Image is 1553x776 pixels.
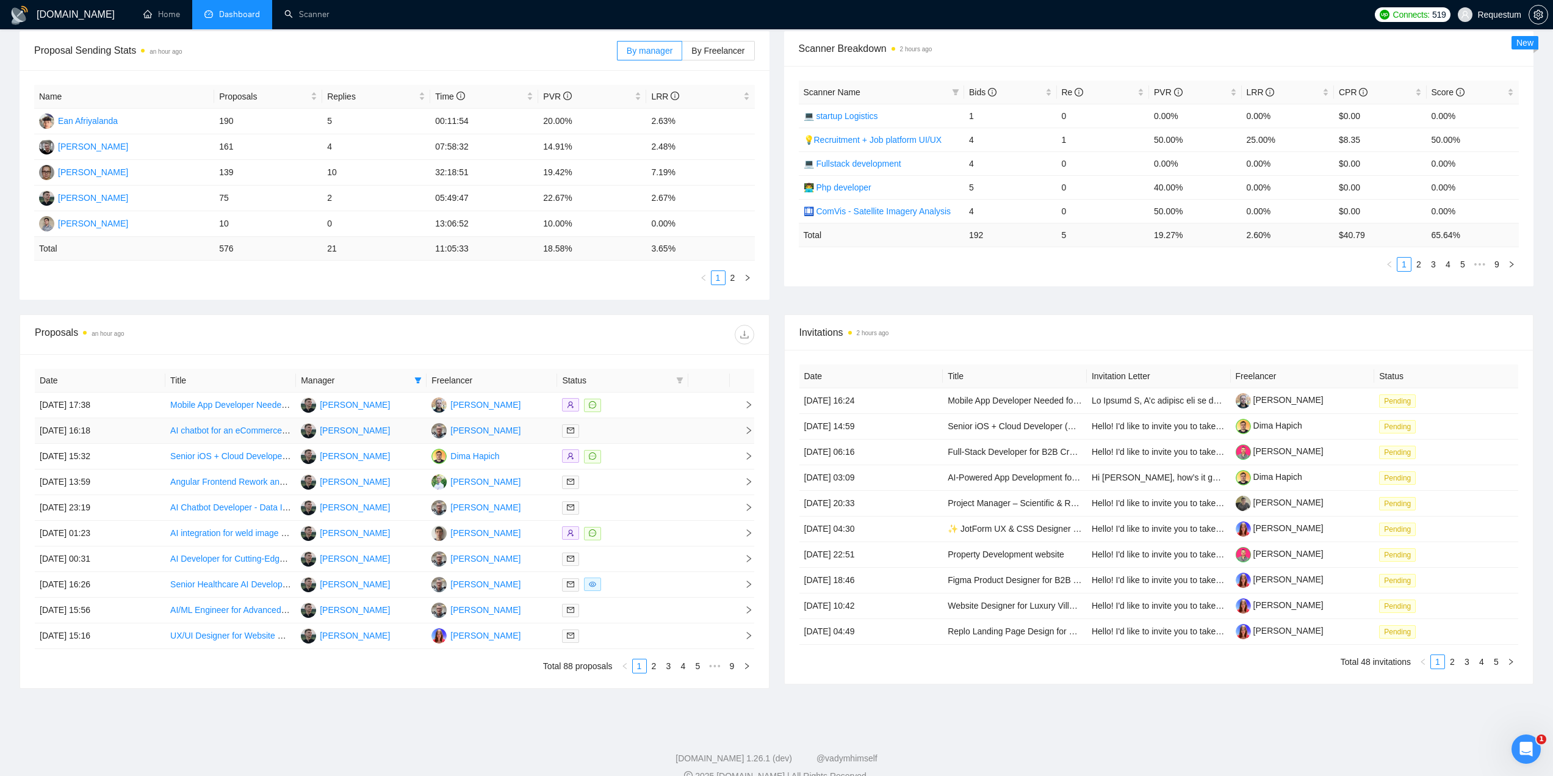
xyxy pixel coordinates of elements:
[214,160,322,186] td: 139
[589,529,596,537] span: message
[34,43,617,58] span: Proposal Sending Stats
[948,524,1282,534] a: ✨ JotForm UX & CSS Designer Needed to Elevate Aesthetic (Match [DOMAIN_NAME])
[647,659,661,673] li: 2
[1441,257,1455,272] li: 4
[301,528,390,537] a: AS[PERSON_NAME]
[143,9,180,20] a: homeHome
[948,626,1159,636] a: Replo Landing Page Design for DTC Supplement Brand
[1057,151,1150,175] td: 0
[1490,258,1504,271] a: 9
[431,528,521,537] a: VS[PERSON_NAME]
[1379,473,1421,482] a: Pending
[301,449,316,464] img: AS
[1075,88,1083,96] span: info-circle
[1149,128,1242,151] td: 50.00%
[1456,258,1469,271] a: 5
[1057,104,1150,128] td: 0
[1379,600,1416,613] span: Pending
[39,165,54,180] img: IK
[1508,261,1515,268] span: right
[988,88,996,96] span: info-circle
[948,421,1212,431] a: Senior iOS + Cloud Developer (AI/Healthcare App) – 4-Week Contract
[1397,258,1411,271] a: 1
[567,555,574,562] span: mail
[538,109,646,134] td: 20.00%
[170,502,358,512] a: AI Chatbot Developer - Data Intelligence Platform
[431,474,447,490] img: YB
[301,397,316,413] img: AS
[39,115,118,125] a: EAEan Afriyalanda
[948,447,1181,457] a: Full-Stack Developer for B2B Cross-Border Payment Platform
[948,498,1222,508] a: Project Manager – Scientific & Research Teams (~15 hrs/week, Remote)
[661,659,676,673] li: 3
[39,216,54,231] img: BK
[676,753,792,763] a: [DOMAIN_NAME] 1.26.1 (dev)
[949,83,962,101] span: filter
[1419,658,1427,665] span: left
[735,325,754,344] button: download
[1455,257,1470,272] li: 5
[1174,88,1183,96] span: info-circle
[816,753,877,763] a: @vadymhimself
[712,271,725,285] a: 1
[1470,257,1490,272] span: •••
[1236,393,1251,408] img: c1CX0sMpPSPmItT_3JTUBGNBJRtr8K1-x_-NQrKhniKpWRSneU7vS7muc6DFkfA-qr
[676,659,691,673] li: 4
[301,577,316,592] img: AS
[725,659,740,673] li: 9
[1397,257,1411,272] li: 1
[320,526,390,540] div: [PERSON_NAME]
[726,270,740,285] li: 2
[1379,625,1416,639] span: Pending
[214,85,322,109] th: Proposals
[948,396,1137,405] a: Mobile App Developer Needed for Exciting Project
[1236,472,1302,482] a: Dima Hapich
[676,377,683,384] span: filter
[964,151,1057,175] td: 4
[621,662,629,670] span: left
[170,528,312,538] a: AI integration for weld image analysis
[567,581,574,588] span: mail
[431,449,447,464] img: DH
[431,628,447,644] img: IP
[1379,396,1421,405] a: Pending
[431,603,447,618] img: PG
[726,659,739,673] a: 9
[322,109,430,134] td: 5
[431,399,521,409] a: DB[PERSON_NAME]
[1489,655,1504,669] li: 5
[34,85,214,109] th: Name
[1432,8,1446,21] span: 519
[1504,257,1519,272] li: Next Page
[1236,573,1251,588] img: c1o0rOVReXCKi1bnQSsgHbaWbvfM_HSxWVsvTMtH2C50utd8VeU_52zlHuo4ie9fkT
[320,398,390,412] div: [PERSON_NAME]
[799,41,1519,56] span: Scanner Breakdown
[39,114,54,129] img: EA
[10,5,29,25] img: logo
[1149,175,1242,199] td: 40.00%
[567,427,574,434] span: mail
[1062,87,1084,97] span: Re
[1470,257,1490,272] li: Next 5 Pages
[301,399,390,409] a: AS[PERSON_NAME]
[1334,128,1427,151] td: $8.35
[1504,655,1518,669] li: Next Page
[58,217,128,230] div: [PERSON_NAME]
[414,377,422,384] span: filter
[301,423,316,438] img: AS
[1412,258,1425,271] a: 2
[301,630,390,640] a: AS[PERSON_NAME]
[1149,151,1242,175] td: 0.00%
[450,501,521,514] div: [PERSON_NAME]
[450,629,521,642] div: [PERSON_NAME]
[1427,104,1519,128] td: 0.00%
[1379,471,1416,485] span: Pending
[58,165,128,179] div: [PERSON_NAME]
[431,476,521,486] a: YB[PERSON_NAME]
[1379,420,1416,433] span: Pending
[320,578,390,591] div: [PERSON_NAME]
[450,578,521,591] div: [PERSON_NAME]
[964,128,1057,151] td: 4
[1236,498,1324,507] a: [PERSON_NAME]
[1427,151,1519,175] td: 0.00%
